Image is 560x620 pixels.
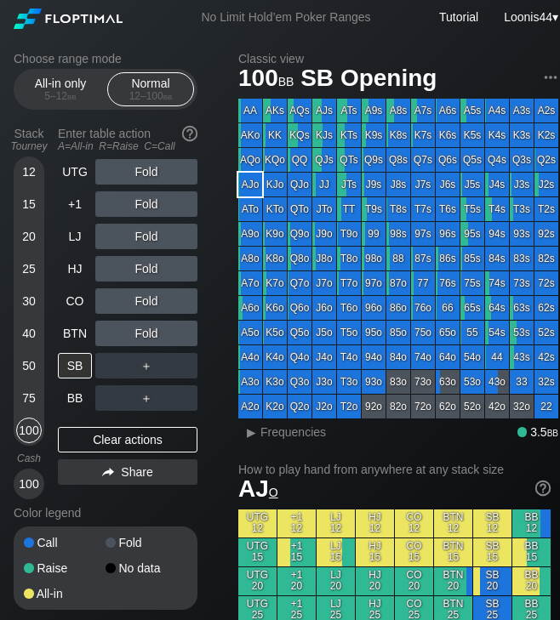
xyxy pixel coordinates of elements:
div: K2s [534,123,558,147]
div: T5s [460,197,484,221]
div: K8s [386,123,410,147]
div: 77 [411,271,435,295]
div: A=All-in R=Raise C=Call [58,140,197,152]
div: J2s [534,173,558,196]
h2: Choose range mode [14,52,197,65]
div: T8s [386,197,410,221]
div: 64s [485,296,509,320]
div: AQo [238,148,262,172]
div: T8o [337,247,361,270]
div: Raise [24,562,106,574]
div: Q7s [411,148,435,172]
div: K6s [436,123,460,147]
div: J5o [312,321,336,344]
div: K3o [263,370,287,394]
div: K2o [263,395,287,418]
div: Q8o [288,247,311,270]
div: +1 20 [277,567,316,595]
div: 95o [362,321,386,344]
div: TT [337,197,361,221]
div: 3.5 [517,425,558,439]
div: A3o [238,370,262,394]
div: 22 [534,395,558,418]
div: KK [263,123,287,147]
a: Tutorial [439,10,478,24]
h2: Classic view [238,52,558,65]
div: HJ 20 [356,567,394,595]
div: 93s [510,222,534,246]
div: 63o [436,370,460,394]
div: 50 [16,353,42,378]
div: 65o [436,321,460,344]
div: 53s [510,321,534,344]
div: 98s [386,222,410,246]
div: 33 [510,370,534,394]
div: All-in only [21,73,100,105]
div: J5s [460,173,484,196]
div: 97o [362,271,386,295]
div: J4o [312,345,336,369]
img: help.32db89a4.svg [534,479,552,498]
div: K6o [263,296,287,320]
div: A7s [411,99,435,122]
span: bb [547,425,558,439]
div: BB [58,385,92,411]
span: bb [163,90,173,102]
div: Q8s [386,148,410,172]
div: 88 [386,247,410,270]
div: 76o [411,296,435,320]
div: A2o [238,395,262,418]
div: Fold [95,224,197,249]
div: T7o [337,271,361,295]
div: T2s [534,197,558,221]
div: 44 [485,345,509,369]
div: CO 15 [395,538,433,566]
div: 82s [534,247,558,270]
div: ATs [337,99,361,122]
div: A7o [238,271,262,295]
div: A3s [510,99,534,122]
span: o [269,481,278,500]
div: J8s [386,173,410,196]
div: AJs [312,99,336,122]
div: 43s [510,345,534,369]
div: BTN [58,321,92,346]
div: LJ [58,224,92,249]
div: T6s [436,197,460,221]
div: BTN 12 [434,509,472,538]
div: J3s [510,173,534,196]
div: AJo [238,173,262,196]
div: 74o [411,345,435,369]
div: 84o [386,345,410,369]
div: 94o [362,345,386,369]
div: 40 [16,321,42,346]
div: 62o [436,395,460,418]
div: LJ 12 [317,509,355,538]
div: 53o [460,370,484,394]
div: Fold [95,191,197,217]
div: JJ [312,173,336,196]
div: 84s [485,247,509,270]
div: A9o [238,222,262,246]
div: 92o [362,395,386,418]
div: 63s [510,296,534,320]
div: 5 – 12 [25,90,96,102]
div: 54s [485,321,509,344]
div: 76s [436,271,460,295]
div: No Limit Hold’em Poker Ranges [175,10,396,28]
div: 72o [411,395,435,418]
div: Q4o [288,345,311,369]
div: A2s [534,99,558,122]
div: 96s [436,222,460,246]
div: BTN 20 [434,567,472,595]
div: BB 15 [512,538,551,566]
div: Q9o [288,222,311,246]
div: K7s [411,123,435,147]
div: Q6s [436,148,460,172]
span: bb [67,90,77,102]
span: 100 [236,65,296,94]
div: Fold [95,321,197,346]
div: 32o [510,395,534,418]
div: Stack [7,120,51,159]
div: ＋ [95,353,197,378]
